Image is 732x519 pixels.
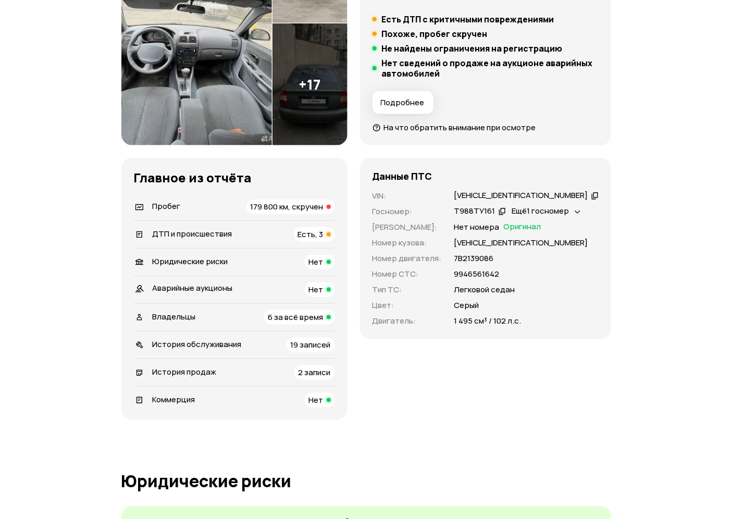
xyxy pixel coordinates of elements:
h5: Похоже, пробег скручен [382,29,488,39]
p: Тип ТС : [373,284,442,295]
p: [PERSON_NAME] : [373,221,442,233]
span: Коммерция [153,394,195,405]
h5: Не найдены ограничения на регистрацию [382,43,563,54]
span: Аварийные аукционы [153,282,233,293]
p: Легковой седан [454,284,515,295]
p: [VEHICLE_IDENTIFICATION_NUMBER] [454,237,588,249]
a: На что обратить внимание при осмотре [373,122,536,133]
span: Пробег [153,201,181,212]
div: [VEHICLE_IDENTIFICATION_NUMBER] [454,190,588,201]
p: Серый [454,300,479,311]
div: Т988ТУ161 [454,206,495,217]
span: Нет [309,394,324,405]
p: Номер двигателя : [373,253,442,264]
span: Ещё 1 госномер [512,205,569,216]
h5: Нет сведений о продаже на аукционе аварийных автомобилей [382,58,599,79]
h1: Юридические риски [121,472,611,491]
span: Нет [309,256,324,267]
span: 2 записи [299,367,331,378]
span: Владельцы [153,311,196,322]
h3: Главное из отчёта [134,170,335,185]
span: История продаж [153,366,217,377]
p: 7В2139086 [454,253,494,264]
span: Оригинал [504,221,541,233]
p: Номер кузова : [373,237,442,249]
h5: Есть ДТП с критичными повреждениями [382,14,554,24]
span: 19 записей [291,339,331,350]
p: Нет номера [454,221,500,233]
p: 1 495 см³ / 102 л.с. [454,315,522,327]
span: Подробнее [381,97,425,108]
span: 179 800 км, скручен [251,201,324,212]
p: Госномер : [373,206,442,217]
span: 6 за всё время [268,312,324,323]
span: Есть, 3 [298,229,324,240]
p: 9946561642 [454,268,500,280]
span: Юридические риски [153,256,228,267]
span: ДТП и происшествия [153,228,232,239]
button: Подробнее [373,91,433,114]
span: История обслуживания [153,339,242,350]
h4: Данные ПТС [373,170,432,182]
p: Двигатель : [373,315,442,327]
p: VIN : [373,190,442,202]
span: На что обратить внимание при осмотре [384,122,536,133]
span: Нет [309,284,324,295]
p: Цвет : [373,300,442,311]
p: Номер СТС : [373,268,442,280]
